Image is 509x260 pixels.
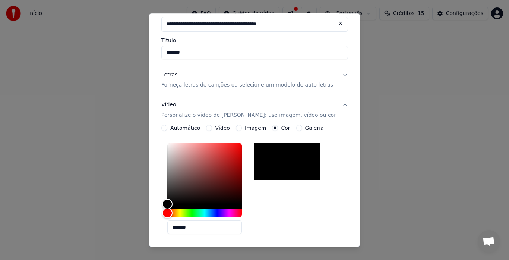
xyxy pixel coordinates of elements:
div: Vídeo [161,101,336,119]
label: Galeria [305,126,323,131]
div: Letras [161,71,177,79]
button: VídeoPersonalize o vídeo de [PERSON_NAME]: use imagem, vídeo ou cor [161,95,348,125]
p: Personalize o vídeo de [PERSON_NAME]: use imagem, vídeo ou cor [161,112,336,119]
button: LetrasForneça letras de canções ou selecione um modelo de auto letras [161,65,348,95]
div: Hue [167,209,242,218]
p: Forneça letras de canções ou selecione um modelo de auto letras [161,82,333,89]
label: Cor [281,126,290,131]
label: Vídeo [215,126,230,131]
label: Título [161,38,348,43]
div: Color [167,143,242,204]
label: Imagem [244,126,266,131]
label: Automático [170,126,200,131]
